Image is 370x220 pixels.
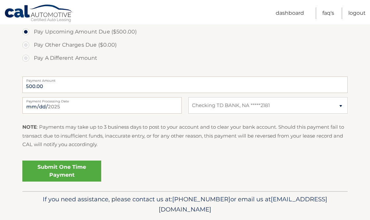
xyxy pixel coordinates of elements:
[22,52,348,65] label: Pay A Different Amount
[172,195,230,203] span: [PHONE_NUMBER]
[27,194,343,215] p: If you need assistance, please contact us at: or email us at
[348,8,366,19] a: Logout
[22,123,348,149] p: : Payments may take up to 3 business days to post to your account and to clear your bank account....
[22,38,348,52] label: Pay Other Charges Due ($0.00)
[322,8,334,19] a: FAQ's
[22,25,348,38] label: Pay Upcoming Amount Due ($500.00)
[22,124,37,130] strong: NOTE
[22,97,182,114] input: Payment Date
[276,8,304,19] a: Dashboard
[22,77,348,82] label: Payment Amount
[22,161,101,182] a: Submit One Time Payment
[4,4,73,23] a: Cal Automotive
[22,97,182,102] label: Payment Processing Date
[22,77,348,93] input: Payment Amount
